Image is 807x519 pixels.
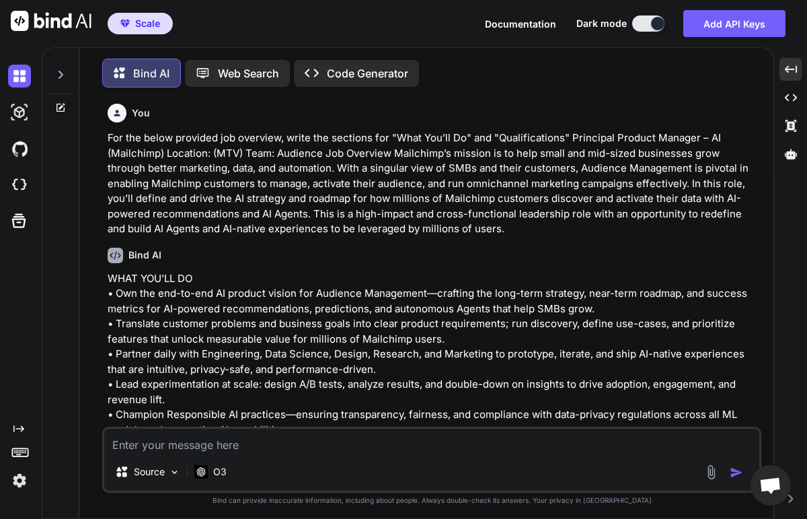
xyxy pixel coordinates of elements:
[485,18,556,30] span: Documentation
[108,131,759,237] p: For the below provided job overview, write the sections for "What You’ll Do" and "Qualifications"...
[751,465,791,506] a: Open chat
[683,10,785,37] button: Add API Keys
[703,464,719,480] img: attachment
[8,65,31,88] img: darkChat
[194,465,208,478] img: O3
[8,469,31,492] img: settings
[132,106,150,120] h6: You
[730,466,743,479] img: icon
[128,248,161,262] h6: Bind AI
[108,13,173,34] button: premiumScale
[8,137,31,160] img: githubDark
[576,17,627,30] span: Dark mode
[8,101,31,124] img: darkAi-studio
[134,465,165,479] p: Source
[485,17,556,31] button: Documentation
[327,65,408,81] p: Code Generator
[213,465,227,479] p: O3
[133,65,169,81] p: Bind AI
[102,495,761,506] p: Bind can provide inaccurate information, including about people. Always double-check its answers....
[11,11,91,31] img: Bind AI
[8,174,31,197] img: cloudideIcon
[169,466,180,478] img: Pick Models
[135,17,160,30] span: Scale
[120,20,130,28] img: premium
[218,65,279,81] p: Web Search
